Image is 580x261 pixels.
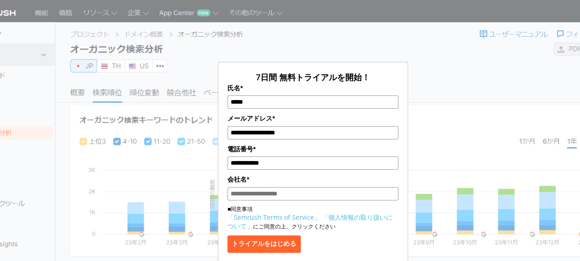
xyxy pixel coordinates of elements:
[227,213,392,230] a: 「個人情報の取り扱いについて」
[227,235,301,253] button: トライアルをはじめる
[227,113,398,123] label: メールアドレス*
[227,213,320,222] a: 「Semrush Terms of Service」
[227,144,398,154] label: 電話番号*
[256,72,370,83] span: 7日間 無料トライアルを開始！
[227,205,398,231] p: ■同意事項 にご同意の上、クリックください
